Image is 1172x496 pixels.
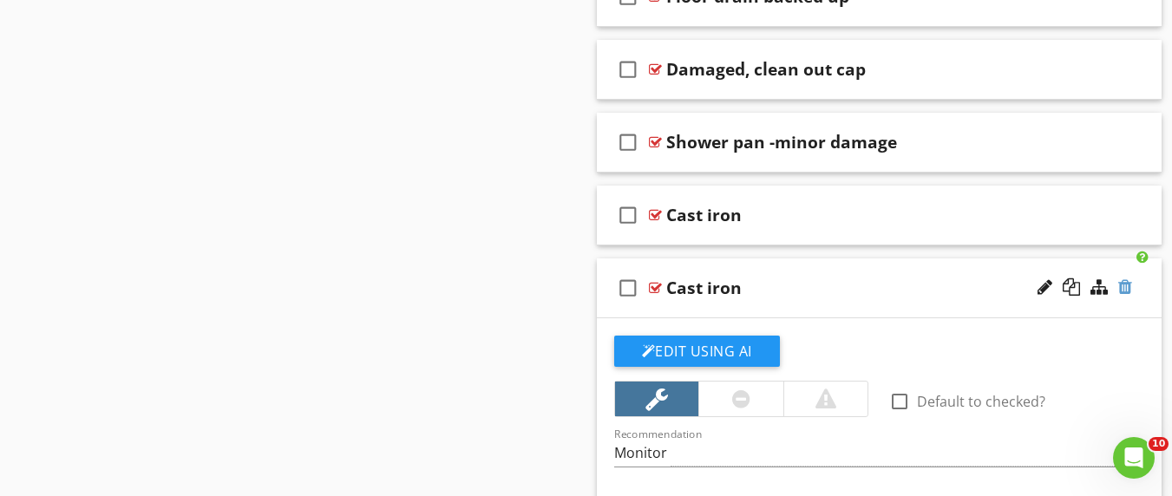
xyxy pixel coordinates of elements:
[614,194,642,236] i: check_box_outline_blank
[614,445,667,460] div: Monitor
[666,277,742,298] div: Cast iron
[666,59,866,80] div: Damaged, clean out cap
[614,336,780,367] button: Edit Using AI
[614,49,642,90] i: check_box_outline_blank
[666,205,742,225] div: Cast iron
[1113,437,1155,479] iframe: Intercom live chat
[917,393,1045,410] label: Default to checked?
[1149,437,1169,451] span: 10
[614,121,642,163] i: check_box_outline_blank
[666,132,897,153] div: Shower pan -minor damage
[614,267,642,309] i: check_box_outline_blank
